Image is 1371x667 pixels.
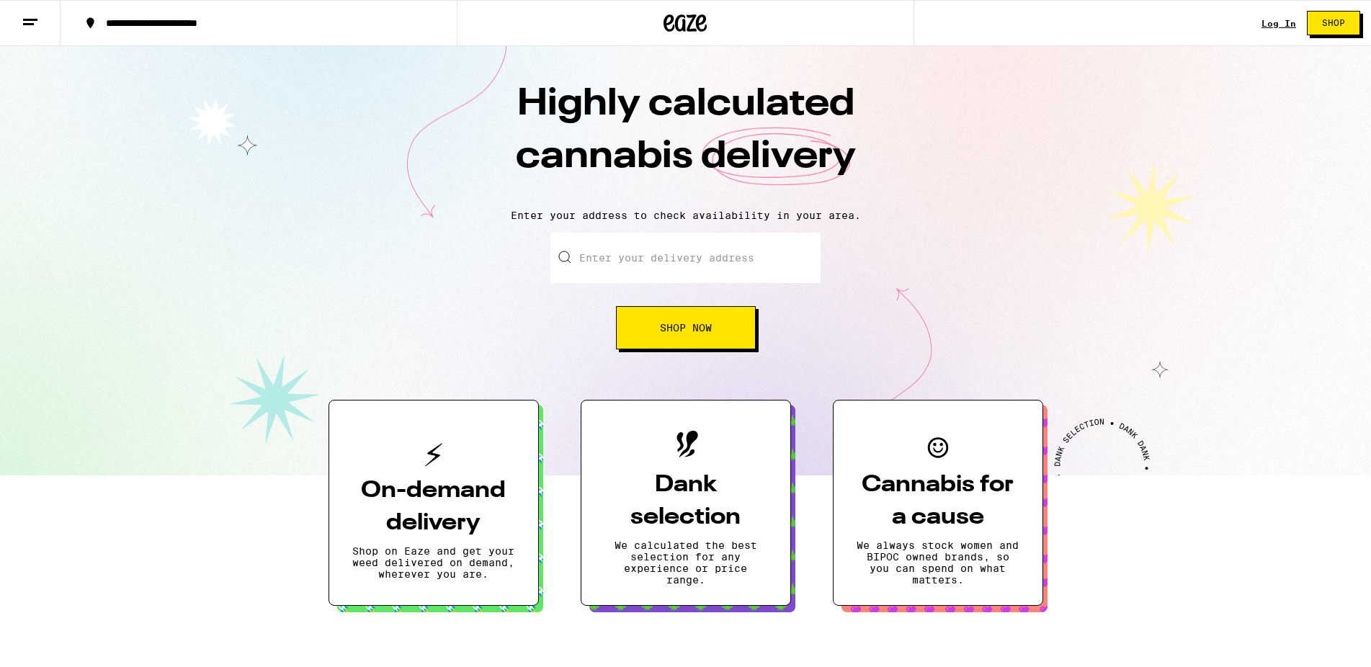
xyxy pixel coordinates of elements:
[857,540,1019,586] p: We always stock women and BIPOC owned brands, so you can spend on what matters.
[329,400,539,606] button: On-demand deliveryShop on Eaze and get your weed delivered on demand, wherever you are.
[352,545,515,580] p: Shop on Eaze and get your weed delivered on demand, wherever you are.
[434,79,938,198] h1: Highly calculated cannabis delivery
[604,540,767,586] p: We calculated the best selection for any experience or price range.
[660,323,712,333] span: Shop Now
[1307,11,1360,35] button: Shop
[616,306,756,349] button: Shop Now
[1296,11,1371,35] a: Shop
[352,475,515,540] h3: On-demand delivery
[857,469,1019,534] h3: Cannabis for a cause
[1261,19,1296,28] a: Log In
[1322,19,1345,27] span: Shop
[14,210,1357,221] p: Enter your address to check availability in your area.
[604,469,767,534] h3: Dank selection
[833,400,1043,606] button: Cannabis for a causeWe always stock women and BIPOC owned brands, so you can spend on what matters.
[581,400,791,606] button: Dank selectionWe calculated the best selection for any experience or price range.
[550,233,821,283] input: Enter your delivery address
